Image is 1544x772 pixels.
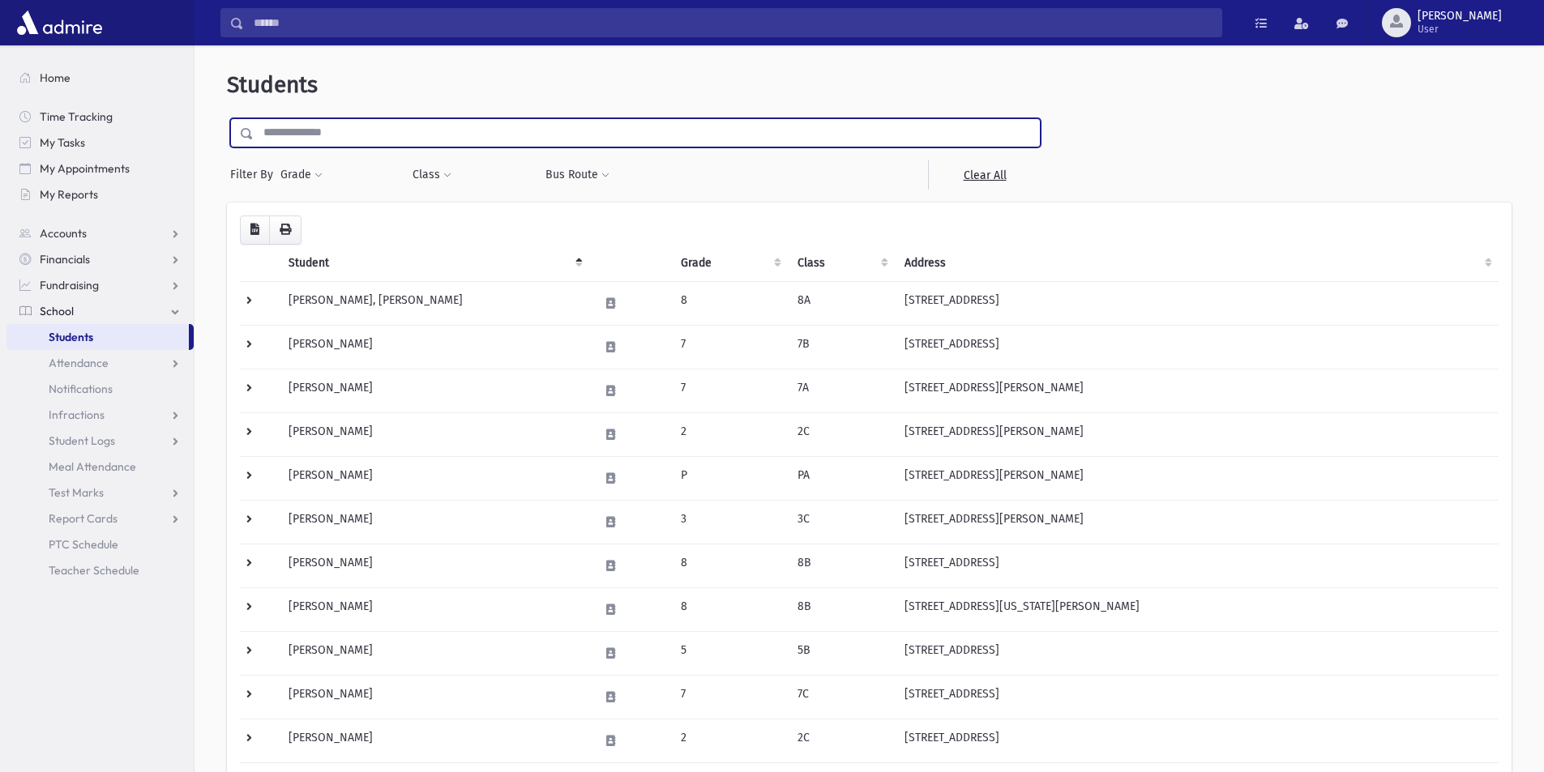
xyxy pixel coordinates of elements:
[6,480,194,505] a: Test Marks
[895,587,1499,631] td: [STREET_ADDRESS][US_STATE][PERSON_NAME]
[240,215,270,245] button: CSV
[49,563,139,578] span: Teacher Schedule
[1418,10,1502,23] span: [PERSON_NAME]
[895,281,1499,325] td: [STREET_ADDRESS]
[6,104,194,130] a: Time Tracking
[279,369,589,412] td: [PERSON_NAME]
[895,719,1499,762] td: [STREET_ADDRESS]
[671,675,788,719] td: 7
[279,500,589,544] td: [PERSON_NAME]
[6,65,194,91] a: Home
[6,181,194,207] a: My Reports
[412,160,452,190] button: Class
[671,500,788,544] td: 3
[895,544,1499,587] td: [STREET_ADDRESS]
[6,402,194,428] a: Infractions
[279,412,589,456] td: [PERSON_NAME]
[6,130,194,156] a: My Tasks
[40,278,99,292] span: Fundraising
[6,272,194,298] a: Fundraising
[49,356,109,370] span: Attendance
[895,369,1499,412] td: [STREET_ADDRESS][PERSON_NAME]
[788,675,895,719] td: 7C
[788,631,895,675] td: 5B
[40,161,130,176] span: My Appointments
[788,245,895,282] th: Class: activate to sort column ascending
[545,160,610,190] button: Bus Route
[6,428,194,454] a: Student Logs
[788,412,895,456] td: 2C
[279,281,589,325] td: [PERSON_NAME], [PERSON_NAME]
[895,456,1499,500] td: [STREET_ADDRESS][PERSON_NAME]
[895,325,1499,369] td: [STREET_ADDRESS]
[40,109,113,124] span: Time Tracking
[671,719,788,762] td: 2
[227,71,318,98] span: Students
[49,537,118,552] span: PTC Schedule
[40,70,71,85] span: Home
[279,631,589,675] td: [PERSON_NAME]
[671,587,788,631] td: 8
[49,382,113,396] span: Notifications
[6,505,194,531] a: Report Cards
[40,252,90,267] span: Financials
[40,304,74,318] span: School
[49,330,93,344] span: Students
[40,135,85,150] span: My Tasks
[6,298,194,324] a: School
[788,325,895,369] td: 7B
[671,369,788,412] td: 7
[280,160,323,190] button: Grade
[279,325,589,369] td: [PERSON_NAME]
[895,631,1499,675] td: [STREET_ADDRESS]
[49,485,104,500] span: Test Marks
[788,281,895,325] td: 8A
[6,376,194,402] a: Notifications
[269,215,302,245] button: Print
[788,456,895,500] td: PA
[6,557,194,583] a: Teacher Schedule
[279,587,589,631] td: [PERSON_NAME]
[788,369,895,412] td: 7A
[895,245,1499,282] th: Address: activate to sort column ascending
[49,407,105,422] span: Infractions
[895,412,1499,456] td: [STREET_ADDRESS][PERSON_NAME]
[1418,23,1502,36] span: User
[6,246,194,272] a: Financials
[6,350,194,376] a: Attendance
[279,456,589,500] td: [PERSON_NAME]
[895,675,1499,719] td: [STREET_ADDRESS]
[6,324,189,350] a: Students
[788,500,895,544] td: 3C
[40,226,87,241] span: Accounts
[6,531,194,557] a: PTC Schedule
[788,719,895,762] td: 2C
[6,220,194,246] a: Accounts
[49,433,115,448] span: Student Logs
[671,456,788,500] td: P
[279,675,589,719] td: [PERSON_NAME]
[279,245,589,282] th: Student: activate to sort column descending
[671,281,788,325] td: 8
[13,6,106,39] img: AdmirePro
[788,587,895,631] td: 8B
[671,412,788,456] td: 2
[671,325,788,369] td: 7
[244,8,1221,37] input: Search
[928,160,1041,190] a: Clear All
[279,544,589,587] td: [PERSON_NAME]
[6,454,194,480] a: Meal Attendance
[49,511,118,526] span: Report Cards
[279,719,589,762] td: [PERSON_NAME]
[895,500,1499,544] td: [STREET_ADDRESS][PERSON_NAME]
[788,544,895,587] td: 8B
[40,187,98,202] span: My Reports
[49,459,136,474] span: Meal Attendance
[6,156,194,181] a: My Appointments
[230,166,280,183] span: Filter By
[671,245,788,282] th: Grade: activate to sort column ascending
[671,631,788,675] td: 5
[671,544,788,587] td: 8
